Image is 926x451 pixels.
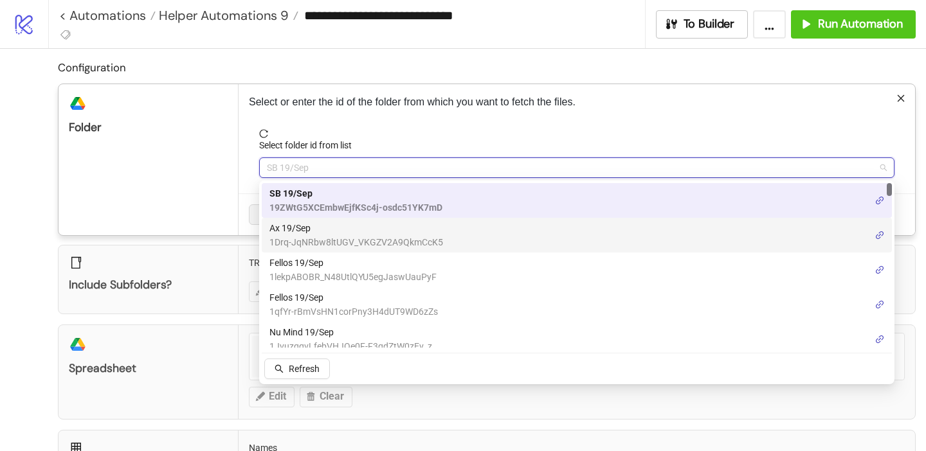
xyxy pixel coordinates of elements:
span: close [896,94,905,103]
span: link [875,265,884,274]
span: 1lekpABOBR_N48UtlQYU5egJaswUauPyF [269,270,437,284]
span: SB 19/Sep [269,186,442,200]
button: Run Automation [791,10,916,39]
span: link [875,231,884,240]
div: Nu Mind 19/Sep [262,322,892,357]
div: Ax 19/Sep [262,218,892,252]
a: link [875,263,884,277]
span: Fellos 19/Sep [269,256,437,270]
span: 1Drq-JqNRbw8ltUGV_VKGZV2A9QkmCcK5 [269,235,443,249]
span: link [875,300,884,309]
button: Cancel [249,204,296,225]
span: 1qfYr-rBmVsHN1corPny3H4dUT9WD6zZs [269,305,438,319]
span: reload [259,129,894,138]
span: Refresh [289,364,320,374]
div: Fellos 19/Sep (WL) [262,287,892,322]
button: ... [753,10,786,39]
span: Nu Mind 19/Sep [269,325,432,339]
span: 19ZWtG5XCEmbwEjfKSc4j-osdc51YK7mD [269,200,442,215]
button: Refresh [264,358,330,379]
span: search [275,364,284,373]
a: Helper Automations 9 [156,9,298,22]
div: Fellos 19/Sep (HL) [262,252,892,287]
span: Ax 19/Sep [269,221,443,235]
div: SB 19/Sep [262,183,892,218]
h2: Configuration [58,59,916,76]
span: 1JvuzqqvLfebVHJOe0F-F3qdZtW0zEv_z [269,339,432,353]
span: Fellos 19/Sep [269,290,438,305]
p: Select or enter the id of the folder from which you want to fetch the files. [249,94,905,110]
span: Helper Automations 9 [156,7,289,24]
a: link [875,193,884,208]
span: link [875,196,884,205]
button: To Builder [656,10,749,39]
span: Run Automation [818,17,903,31]
label: Select folder id from list [259,138,360,152]
a: link [875,297,884,312]
a: link [875,332,884,346]
a: < Automations [59,9,156,22]
span: link [875,335,884,344]
span: SB 19/Sep [267,158,887,177]
span: To Builder [684,17,735,31]
div: Folder [69,120,228,135]
a: link [875,228,884,242]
